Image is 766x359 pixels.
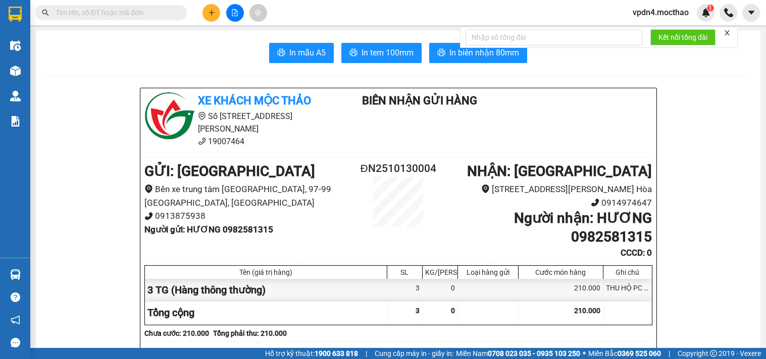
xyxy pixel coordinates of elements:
[449,46,519,59] span: In biên nhận 80mm
[231,9,238,16] span: file-add
[226,4,244,22] button: file-add
[341,43,422,63] button: printerIn tem 100mm
[42,9,49,16] span: search
[144,212,153,220] span: phone
[144,92,195,143] img: logo.jpg
[650,29,716,45] button: Kết nối tổng đài
[147,268,384,276] div: Tên (giá trị hàng)
[265,348,358,359] span: Hỗ trợ kỹ thuật:
[10,269,21,280] img: warehouse-icon
[618,349,661,357] strong: 0369 525 060
[747,8,756,17] span: caret-down
[362,94,477,107] b: Biên Nhận Gửi Hàng
[591,198,599,207] span: phone
[144,209,356,223] li: 0913875938
[583,351,586,355] span: ⚪️
[606,268,649,276] div: Ghi chú
[11,338,20,347] span: message
[349,48,358,58] span: printer
[481,185,490,193] span: environment
[514,210,652,245] b: Người nhận : HƯƠNG 0982581315
[198,137,206,145] span: phone
[254,9,262,16] span: aim
[147,307,194,319] span: Tổng cộng
[724,29,731,36] span: close
[366,348,367,359] span: |
[144,185,153,193] span: environment
[144,135,332,148] li: 19007464
[144,183,356,209] li: Bến xe trung tâm [GEOGRAPHIC_DATA], 97-99 [GEOGRAPHIC_DATA], [GEOGRAPHIC_DATA]
[440,183,652,196] li: [STREET_ADDRESS][PERSON_NAME] Hòa
[488,349,580,357] strong: 0708 023 035 - 0935 103 250
[144,224,273,234] b: Người gửi : HƯƠNG 0982581315
[456,348,580,359] span: Miền Nam
[289,46,326,59] span: In mẫu A5
[521,268,600,276] div: Cước món hàng
[56,7,175,18] input: Tìm tên, số ĐT hoặc mã đơn
[440,196,652,210] li: 0914974647
[621,248,652,258] b: CCCD : 0
[658,32,707,43] span: Kết nối tổng đài
[466,29,642,45] input: Nhập số tổng đài
[362,46,414,59] span: In tem 100mm
[423,279,458,302] div: 0
[416,307,420,315] span: 3
[710,350,717,357] span: copyright
[269,43,334,63] button: printerIn mẫu A5
[425,268,455,276] div: KG/[PERSON_NAME]
[724,8,733,17] img: phone-icon
[202,4,220,22] button: plus
[10,116,21,127] img: solution-icon
[9,7,22,22] img: logo-vxr
[451,307,455,315] span: 0
[387,279,423,302] div: 3
[701,8,710,17] img: icon-new-feature
[588,348,661,359] span: Miền Bắc
[390,268,420,276] div: SL
[707,5,714,12] sup: 1
[144,329,209,337] b: Chưa cước : 210.000
[10,66,21,76] img: warehouse-icon
[144,110,332,135] li: Số [STREET_ADDRESS][PERSON_NAME]
[11,315,20,325] span: notification
[208,9,215,16] span: plus
[467,163,652,179] b: NHẬN : [GEOGRAPHIC_DATA]
[742,4,760,22] button: caret-down
[429,43,527,63] button: printerIn biên nhận 80mm
[574,307,600,315] span: 210.000
[249,4,267,22] button: aim
[625,6,697,19] span: vpdn4.mocthao
[375,348,453,359] span: Cung cấp máy in - giấy in:
[519,279,603,302] div: 210.000
[315,349,358,357] strong: 1900 633 818
[461,268,516,276] div: Loại hàng gửi
[437,48,445,58] span: printer
[708,5,712,12] span: 1
[213,329,287,337] b: Tổng phải thu: 210.000
[145,279,387,302] div: 3 TG (Hàng thông thường)
[356,160,441,177] h2: ĐN2510130004
[277,48,285,58] span: printer
[11,292,20,302] span: question-circle
[144,163,315,179] b: GỬI : [GEOGRAPHIC_DATA]
[198,112,206,120] span: environment
[198,94,311,107] b: Xe khách Mộc Thảo
[603,279,652,302] div: THU HỘ PC 60K
[669,348,670,359] span: |
[10,91,21,101] img: warehouse-icon
[10,40,21,51] img: warehouse-icon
